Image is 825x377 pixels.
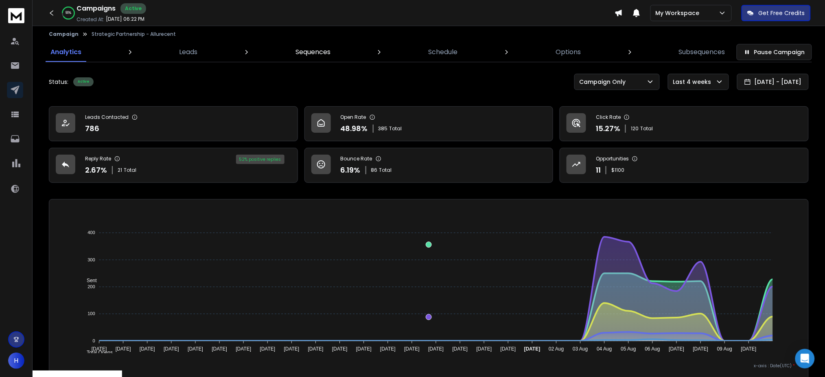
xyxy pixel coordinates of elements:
button: H [8,353,24,369]
p: Leads Contacted [85,114,129,121]
a: Leads [175,42,203,62]
tspan: [DATE] [524,346,541,352]
tspan: [DATE] [428,346,444,352]
div: Open Intercom Messenger [795,349,815,368]
tspan: [DATE] [693,346,709,352]
span: 21 [118,167,122,173]
p: Schedule [429,47,458,57]
p: 90 % [66,11,71,15]
span: Total [640,125,653,132]
p: My Workspace [656,9,703,17]
a: Click Rate15.27%120Total [560,106,809,141]
tspan: [DATE] [115,346,131,352]
p: 15.27 % [596,123,620,134]
tspan: [DATE] [188,346,203,352]
p: 6.19 % [341,164,361,176]
tspan: [DATE] [308,346,324,352]
span: 86 [371,167,378,173]
tspan: 400 [88,230,95,235]
tspan: [DATE] [741,346,757,352]
tspan: 0 [92,338,95,343]
a: Options [551,42,586,62]
p: [DATE] 06:22 PM [106,16,144,22]
tspan: [DATE] [453,346,468,352]
div: 52 % positive replies [236,155,284,164]
p: Click Rate [596,114,621,121]
p: Opportunities [596,156,629,162]
tspan: [DATE] [140,346,155,352]
span: Total Opens [81,350,113,356]
button: [DATE] - [DATE] [737,74,809,90]
p: x-axis : Date(UTC) [62,363,795,369]
tspan: 04 Aug [597,346,612,352]
tspan: [DATE] [356,346,372,352]
tspan: [DATE] [669,346,685,352]
span: Total [379,167,392,173]
p: Campaign Only [580,78,629,86]
button: Get Free Credits [742,5,811,21]
a: Analytics [46,42,86,62]
tspan: [DATE] [284,346,300,352]
tspan: 06 Aug [645,346,660,352]
tspan: [DATE] [236,346,251,352]
button: Campaign [49,31,79,37]
a: Sequences [291,42,335,62]
tspan: 05 Aug [621,346,636,352]
a: Subsequences [674,42,730,62]
tspan: 03 Aug [573,346,588,352]
p: Status: [49,78,68,86]
a: Bounce Rate6.19%86Total [304,148,554,183]
p: Created At: [77,16,104,23]
p: Get Free Credits [759,9,805,17]
h1: Campaigns [77,4,116,13]
div: Active [73,77,94,86]
p: 11 [596,164,601,176]
a: Leads Contacted786 [49,106,298,141]
a: Schedule [424,42,463,62]
tspan: 02 Aug [549,346,564,352]
p: Leads [179,47,198,57]
img: logo [8,8,24,23]
tspan: [DATE] [404,346,420,352]
tspan: [DATE] [164,346,179,352]
div: Active [120,3,146,14]
tspan: [DATE] [212,346,227,352]
span: Sent [81,278,97,283]
p: $ 1100 [611,167,624,173]
p: Open Rate [341,114,366,121]
tspan: [DATE] [332,346,348,352]
tspan: [DATE] [380,346,396,352]
tspan: [DATE] [260,346,275,352]
span: Total [124,167,136,173]
p: Subsequences [679,47,725,57]
p: Sequences [295,47,330,57]
a: Opportunities11$1100 [560,148,809,183]
p: 48.98 % [341,123,368,134]
tspan: 300 [88,257,95,262]
tspan: [DATE] [91,346,107,352]
p: Options [556,47,581,57]
p: Analytics [50,47,81,57]
span: 385 [379,125,388,132]
p: Reply Rate [85,156,111,162]
tspan: [DATE] [477,346,492,352]
p: Last 4 weeks [673,78,715,86]
tspan: [DATE] [501,346,516,352]
tspan: 100 [88,311,95,316]
a: Open Rate48.98%385Total [304,106,554,141]
span: Total [390,125,402,132]
p: 786 [85,123,99,134]
tspan: 200 [88,284,95,289]
p: Strategic Partnership - Allurecent [92,31,176,37]
p: Bounce Rate [341,156,372,162]
p: 2.67 % [85,164,107,176]
span: 120 [631,125,639,132]
a: Reply Rate2.67%21Total52% positive replies [49,148,298,183]
tspan: 09 Aug [717,346,732,352]
button: Pause Campaign [737,44,812,60]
